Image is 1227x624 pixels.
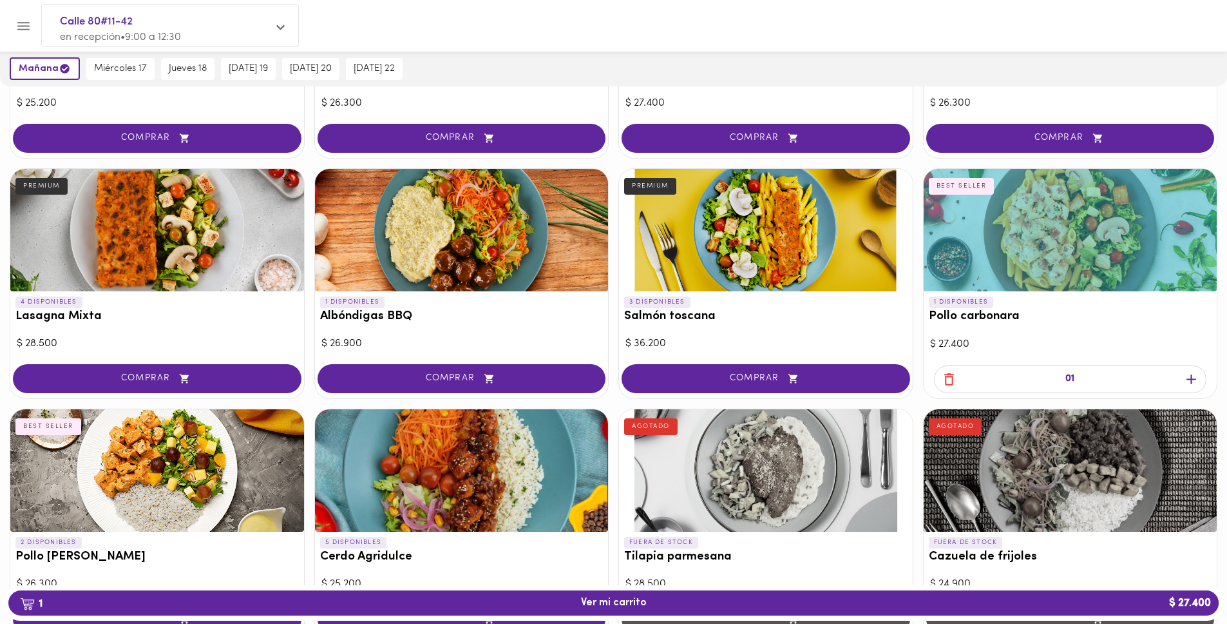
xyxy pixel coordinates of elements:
div: AGOTADO [929,418,982,435]
div: $ 28.500 [625,577,906,592]
h3: Pollo [PERSON_NAME] [15,551,299,564]
span: COMPRAR [638,133,894,144]
div: PREMIUM [624,178,676,195]
span: Calle 80#11-42 [60,14,267,30]
div: $ 26.300 [321,96,602,111]
p: 4 DISPONIBLES [15,297,82,308]
span: [DATE] 19 [229,63,268,75]
button: COMPRAR [13,364,301,393]
button: [DATE] 19 [221,58,276,80]
div: PREMIUM [15,178,68,195]
button: COMPRAR [622,364,910,393]
div: Albóndigas BBQ [315,169,609,291]
span: COMPRAR [334,373,590,384]
div: BEST SELLER [15,418,81,435]
p: FUERA DE STOCK [624,537,698,549]
button: 1Ver mi carrito$ 27.400 [8,590,1219,616]
div: $ 25.200 [321,577,602,592]
span: Ver mi carrito [581,597,647,609]
iframe: Messagebird Livechat Widget [1152,549,1214,611]
span: COMPRAR [638,373,894,384]
div: $ 24.900 [930,577,1211,592]
button: COMPRAR [622,124,910,153]
button: mañana [10,57,80,80]
div: Cerdo Agridulce [315,409,609,532]
button: jueves 18 [161,58,214,80]
h3: Cazuela de frijoles [929,551,1212,564]
button: COMPRAR [13,124,301,153]
h3: Pollo carbonara [929,310,1212,324]
button: [DATE] 22 [346,58,403,80]
span: COMPRAR [29,133,285,144]
button: COMPRAR [318,364,606,393]
p: 1 DISPONIBLES [929,297,994,308]
span: COMPRAR [334,133,590,144]
p: FUERA DE STOCK [929,537,1003,549]
p: 5 DISPONIBLES [320,537,387,549]
span: COMPRAR [29,373,285,384]
div: $ 25.200 [17,96,298,111]
span: jueves 18 [169,63,207,75]
button: Menu [8,10,39,42]
span: [DATE] 22 [354,63,395,75]
p: 2 DISPONIBLES [15,537,82,549]
span: en recepción • 9:00 a 12:30 [60,32,181,43]
div: $ 27.400 [930,337,1211,352]
div: Lasagna Mixta [10,169,304,291]
span: miércoles 17 [94,63,147,75]
div: Salmón toscana [619,169,913,291]
span: mañana [19,63,71,75]
button: miércoles 17 [86,58,155,80]
h3: Salmón toscana [624,310,908,324]
h3: Lasagna Mixta [15,310,299,324]
h3: Cerdo Agridulce [320,551,604,564]
button: [DATE] 20 [282,58,339,80]
button: COMPRAR [318,124,606,153]
div: $ 27.400 [625,96,906,111]
div: $ 26.300 [930,96,1211,111]
span: [DATE] 20 [290,63,332,75]
div: Tilapia parmesana [619,409,913,532]
p: 01 [1065,372,1074,387]
span: COMPRAR [942,133,1199,144]
div: $ 36.200 [625,336,906,351]
div: Cazuela de frijoles [924,409,1217,532]
div: Pollo Tikka Massala [10,409,304,532]
p: 1 DISPONIBLES [320,297,385,308]
h3: Albóndigas BBQ [320,310,604,324]
button: COMPRAR [926,124,1215,153]
b: 1 [12,595,50,612]
div: AGOTADO [624,418,678,435]
p: 3 DISPONIBLES [624,297,690,308]
img: cart.png [20,598,35,610]
div: $ 26.300 [17,577,298,592]
div: $ 26.900 [321,336,602,351]
h3: Tilapia parmesana [624,551,908,564]
div: BEST SELLER [929,178,994,195]
div: Pollo carbonara [924,169,1217,291]
div: $ 28.500 [17,336,298,351]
